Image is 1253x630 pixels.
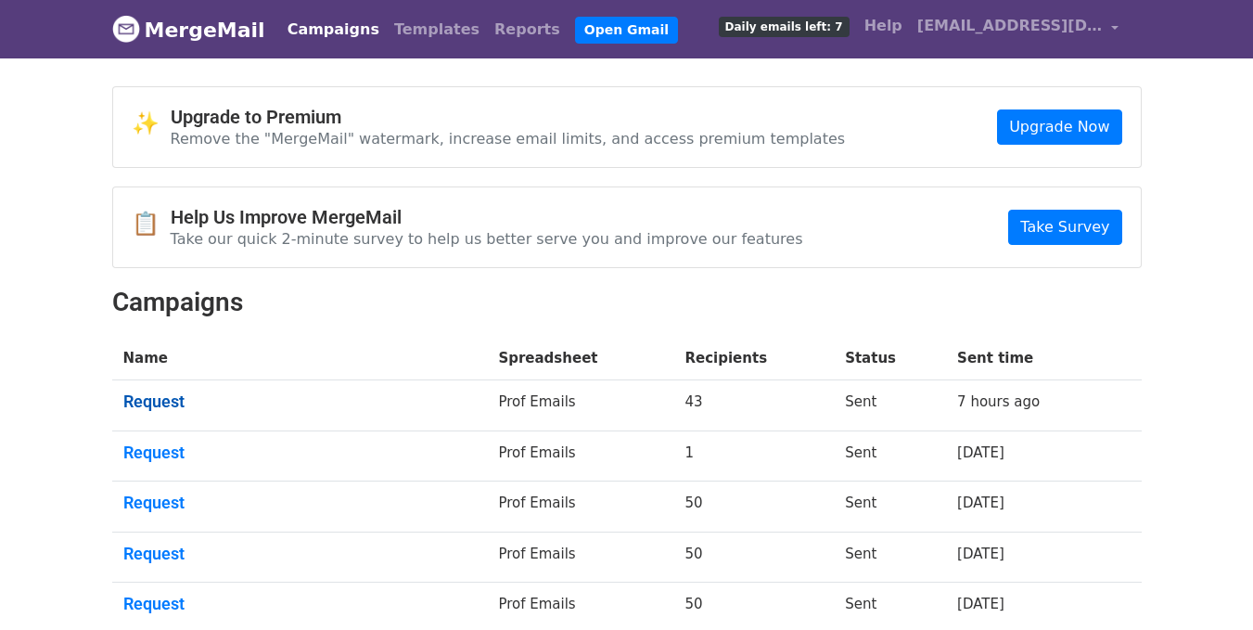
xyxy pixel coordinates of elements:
[123,392,477,412] a: Request
[1160,541,1253,630] iframe: Chat Widget
[946,337,1107,380] th: Sent time
[171,129,846,148] p: Remove the "MergeMail" watermark, increase email limits, and access premium templates
[834,482,946,533] td: Sent
[575,17,678,44] a: Open Gmail
[834,337,946,380] th: Status
[834,380,946,431] td: Sent
[123,544,477,564] a: Request
[132,211,171,238] span: 📋
[917,15,1103,37] span: [EMAIL_ADDRESS][DOMAIN_NAME]
[834,431,946,482] td: Sent
[123,493,477,513] a: Request
[487,431,673,482] td: Prof Emails
[112,15,140,43] img: MergeMail logo
[957,546,1004,562] a: [DATE]
[957,444,1004,461] a: [DATE]
[673,380,834,431] td: 43
[997,109,1121,145] a: Upgrade Now
[957,393,1040,410] a: 7 hours ago
[112,337,488,380] th: Name
[112,287,1142,318] h2: Campaigns
[719,17,850,37] span: Daily emails left: 7
[957,596,1004,612] a: [DATE]
[673,431,834,482] td: 1
[957,495,1004,511] a: [DATE]
[123,443,477,463] a: Request
[280,11,387,48] a: Campaigns
[132,110,171,137] span: ✨
[487,337,673,380] th: Spreadsheet
[673,532,834,583] td: 50
[112,10,265,49] a: MergeMail
[387,11,487,48] a: Templates
[673,337,834,380] th: Recipients
[857,7,910,45] a: Help
[171,106,846,128] h4: Upgrade to Premium
[487,482,673,533] td: Prof Emails
[123,594,477,614] a: Request
[910,7,1127,51] a: [EMAIL_ADDRESS][DOMAIN_NAME]
[1008,210,1121,245] a: Take Survey
[673,482,834,533] td: 50
[834,532,946,583] td: Sent
[487,532,673,583] td: Prof Emails
[171,206,803,228] h4: Help Us Improve MergeMail
[711,7,857,45] a: Daily emails left: 7
[487,380,673,431] td: Prof Emails
[487,11,568,48] a: Reports
[171,229,803,249] p: Take our quick 2-minute survey to help us better serve you and improve our features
